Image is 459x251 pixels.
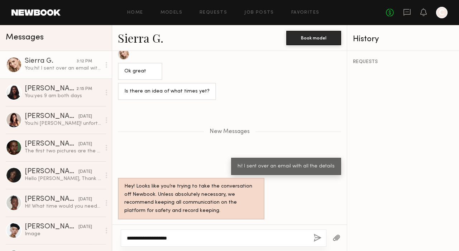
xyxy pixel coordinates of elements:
div: You: yes 9 am both days [25,93,101,99]
a: Home [127,10,143,15]
div: [PERSON_NAME] [25,113,78,120]
div: 3:12 PM [77,58,92,65]
div: Hey! Looks like you’re trying to take the conversation off Newbook. Unless absolutely necessary, ... [124,183,258,216]
a: Book model [286,34,341,41]
div: Sierra G. [25,58,77,65]
div: History [353,35,453,43]
div: Hi! What time would you need me on 10/15? Also yes I can send a photo of my hands shortly. Also w... [25,203,101,210]
div: [PERSON_NAME] [25,223,78,231]
div: You: hi [PERSON_NAME]! unfortunately that date is locked in, but we'll keep you in mind for futur... [25,120,101,127]
button: Book model [286,31,341,45]
span: New Messages [210,129,250,135]
div: [DATE] [78,224,92,231]
div: [PERSON_NAME] [25,168,78,175]
div: [DATE] [78,169,92,175]
div: The first two pictures are the same hand. One is with a back makeup touchup I did to cover up I c... [25,148,101,155]
a: Models [161,10,182,15]
div: [DATE] [78,196,92,203]
a: Job Posts [244,10,274,15]
a: C [436,7,448,18]
div: [PERSON_NAME] [25,85,76,93]
div: REQUESTS [353,60,453,65]
div: [DATE] [78,141,92,148]
div: [PERSON_NAME] [25,196,78,203]
div: [PERSON_NAME] [25,141,78,148]
a: Requests [200,10,227,15]
div: Hello [PERSON_NAME], Thank you for reaching out! I do have full availability on [DATE]. The only ... [25,175,101,182]
div: hi! I sent over an email with all the details [238,162,335,171]
div: Is there an idea of what times yet? [124,87,210,96]
div: Ok great [124,67,156,76]
a: Favorites [291,10,320,15]
div: You: hi! I sent over an email with all the details [25,65,101,72]
div: [DATE] [78,113,92,120]
div: 2:15 PM [76,86,92,93]
span: Messages [6,33,44,42]
a: Sierra G. [118,30,163,46]
div: Image [25,231,101,237]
